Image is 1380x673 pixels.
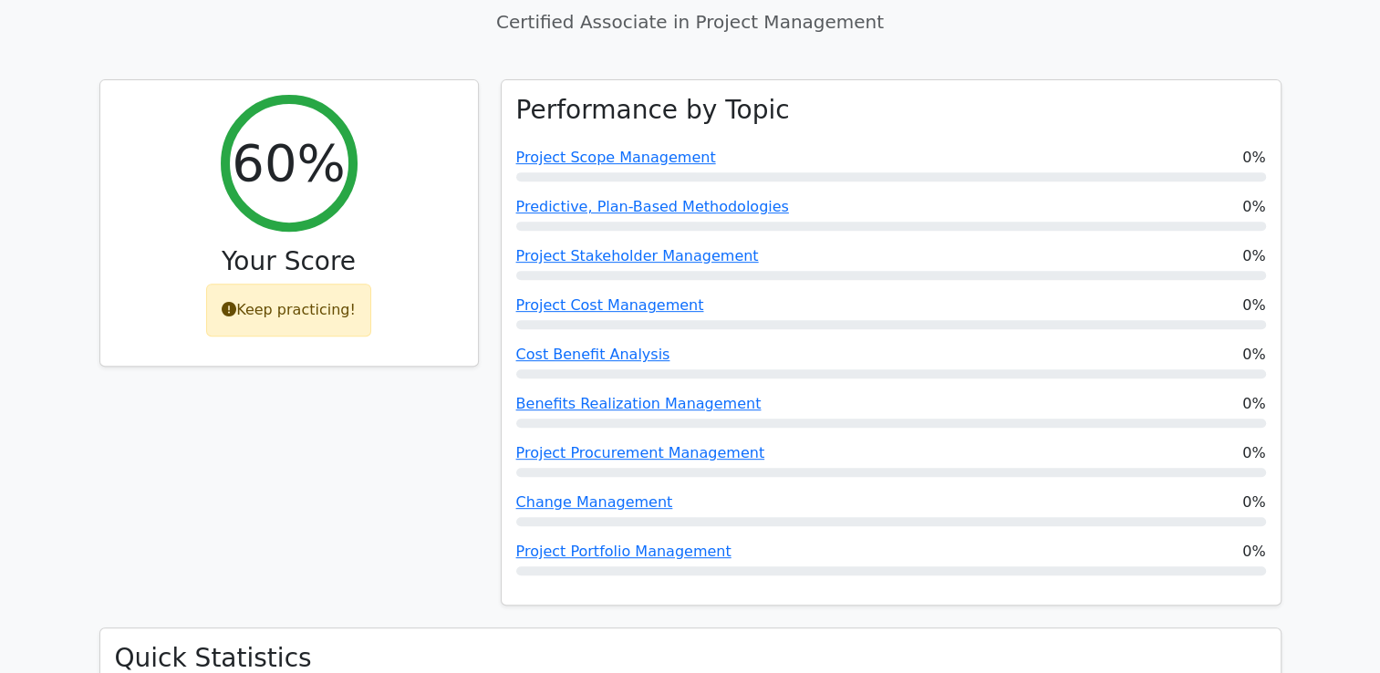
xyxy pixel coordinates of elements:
[516,395,762,412] a: Benefits Realization Management
[516,95,790,126] h3: Performance by Topic
[1242,442,1265,464] span: 0%
[1242,344,1265,366] span: 0%
[206,284,371,336] div: Keep practicing!
[115,246,463,277] h3: Your Score
[1242,295,1265,316] span: 0%
[1242,492,1265,513] span: 0%
[516,198,789,215] a: Predictive, Plan-Based Methodologies
[1242,393,1265,415] span: 0%
[1242,541,1265,563] span: 0%
[516,296,704,314] a: Project Cost Management
[516,346,670,363] a: Cost Benefit Analysis
[516,543,732,560] a: Project Portfolio Management
[1242,245,1265,267] span: 0%
[1242,147,1265,169] span: 0%
[232,132,345,193] h2: 60%
[516,444,765,461] a: Project Procurement Management
[516,493,673,511] a: Change Management
[1242,196,1265,218] span: 0%
[99,8,1281,36] p: Certified Associate in Project Management
[516,247,759,264] a: Project Stakeholder Management
[516,149,716,166] a: Project Scope Management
